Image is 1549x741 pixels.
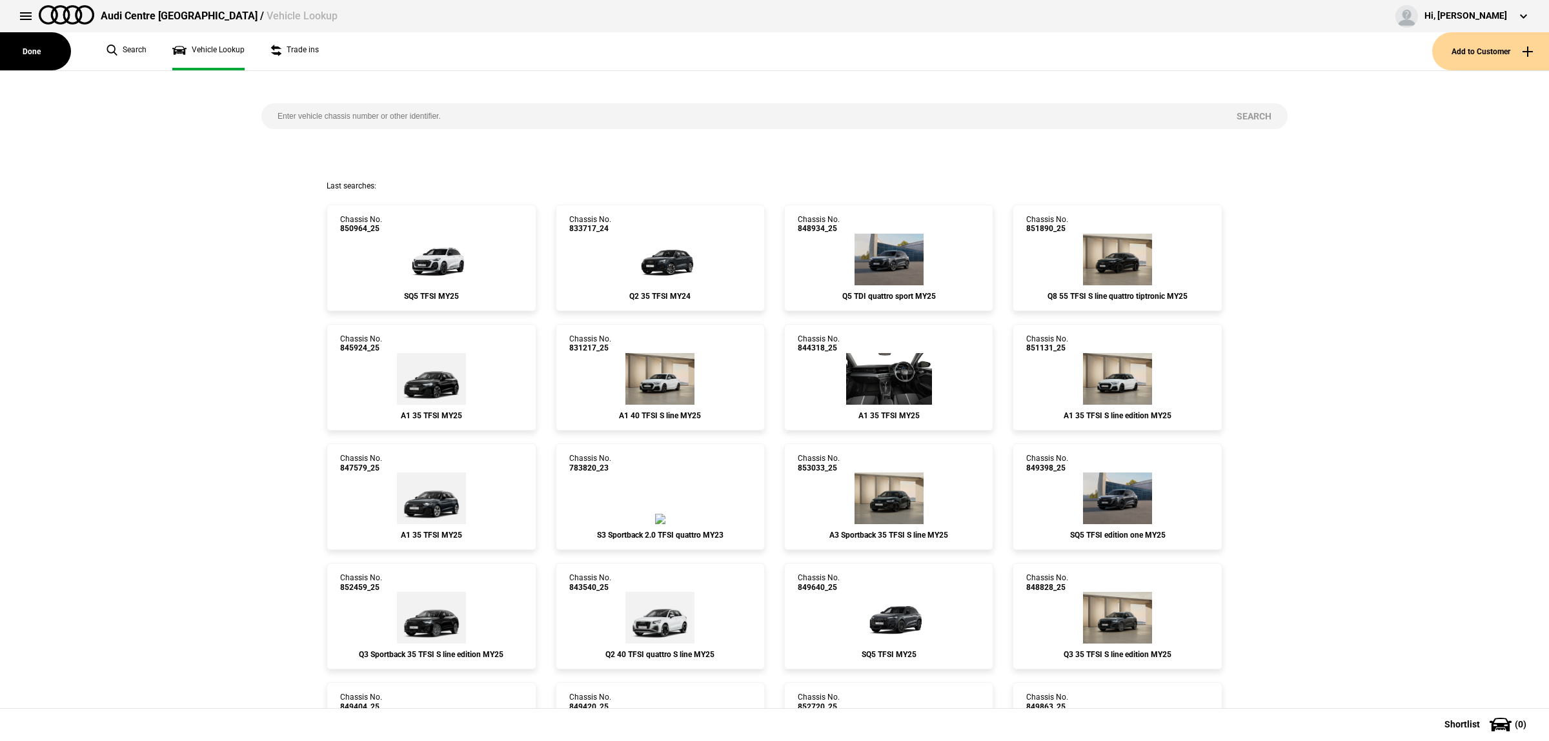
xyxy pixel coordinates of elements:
span: 783820_23 [569,463,611,472]
img: Audi_GBACHG_25_ZV_2Y0E_PS1_WA9_WBX_6H4_PX2_2Z7_6FB_C5Q_N2T_(Nadin:_2Z7_6FB_6H4_C43_C5Q_N2T_PS1_PX... [1083,353,1152,405]
img: audi.png [39,5,94,25]
span: 849640_25 [798,583,840,592]
span: 844318_25 [798,343,840,352]
span: 851890_25 [1026,224,1068,233]
div: Chassis No. [340,454,382,472]
span: 849863_25 [1026,702,1068,711]
span: 843540_25 [569,583,611,592]
div: Chassis No. [1026,573,1068,592]
img: Audi_GAGCGY_25_YM_2Y2Y_3FB_6H0_(Nadin:_3FB_6H0_C48)_ext.png [625,592,694,644]
span: 849404_25 [340,702,382,711]
div: SQ5 TFSI MY25 [798,650,980,659]
div: S3 Sportback 2.0 TFSI quattro MY23 [569,531,751,540]
span: 845924_25 [340,343,382,352]
div: Chassis No. [798,334,840,353]
a: Vehicle Lookup [172,32,245,70]
span: 852720_25 [798,702,840,711]
div: Q3 Sportback 35 TFSI S line edition MY25 [340,650,522,659]
div: Chassis No. [1026,334,1068,353]
div: Q8 55 TFSI S line quattro tiptronic MY25 [1026,292,1208,301]
span: 847579_25 [340,463,382,472]
span: 852459_25 [340,583,382,592]
div: Q2 40 TFSI quattro S line MY25 [569,650,751,659]
div: Chassis No. [569,215,611,234]
div: Chassis No. [569,334,611,353]
img: Audi_F3NCCX_25LE_FZ_0E0E_3FB_V72_WN8_X8C_(Nadin:_3FB_C62_V72_WN8)_ext.png [397,592,466,644]
input: Enter vehicle chassis number or other identifier. [261,103,1220,129]
div: Chassis No. [1026,454,1068,472]
div: A1 35 TFSI MY25 [798,411,980,420]
span: ( 0 ) [1515,720,1526,729]
img: Audi_GBAAHG_25_KR_2Y0E_6H4_6FB_(Nadin:_6FB_6H4_C41)_ext.png [846,353,932,405]
a: Search [106,32,147,70]
div: Chassis No. [340,693,382,711]
div: Chassis No. [569,693,611,711]
img: Audi_GBAAHG_25_KR_H10E_4A3_6H4_6FB_(Nadin:_4A3_6FB_6H4_C42)_ext.png [397,472,466,524]
span: 848828_25 [1026,583,1068,592]
span: 849398_25 [1026,463,1068,472]
img: Audi_GUBAUY_25S_GX_6Y6Y_WA9_PAH_WA7_5MB_6FJ_PQ7_WXC_PWL_PYH_F80_H65_(Nadin:_5MB_6FJ_C56_F80_H65_P... [855,234,924,285]
button: Add to Customer [1432,32,1549,70]
div: A1 35 TFSI MY25 [340,531,522,540]
div: Q3 35 TFSI S line edition MY25 [1026,650,1208,659]
div: Audi Centre [GEOGRAPHIC_DATA] / [101,9,338,23]
img: Audi_F3BCCX_25LE_FZ_6Y6Y_3S2_6FJ_V72_WN8_(Nadin:_3S2_6FJ_C62_V72_WN8)_ext.png [1083,592,1152,644]
img: Audi_GUBS5Y_25LE_GX_N7N7_PAH_6FJ_Y4T_(Nadin:_6FJ_C56_PAH_S9S_Y4T)_ext.png [1083,472,1152,524]
span: 851131_25 [1026,343,1068,352]
div: Chassis No. [569,573,611,592]
div: Chassis No. [798,693,840,711]
div: SQ5 TFSI edition one MY25 [1026,531,1208,540]
img: Audi_GUBS5Y_25S_GX_2Y2Y_PAH_WA2_6FJ_PQ7_PYH_PWO_53D_(Nadin:_53D_6FJ_C56_PAH_PQ7_PWO_PYH_WA2)_ext.png [392,234,470,285]
button: Shortlist(0) [1425,708,1549,740]
span: Shortlist [1444,720,1480,729]
div: Chassis No. [798,573,840,592]
span: 853033_25 [798,463,840,472]
div: Chassis No. [798,454,840,472]
div: Chassis No. [340,573,382,592]
img: Audi_8YFCYG_25_EI_0E0E_WBX_3FB_3L5_WXC_WXC-1_PWL_PY5_PYY_U35_(Nadin:_3FB_3L5_C56_PWL_PY5_PYY_U35_... [855,472,924,524]
div: Chassis No. [1026,215,1068,234]
div: Chassis No. [569,454,611,472]
div: SQ5 TFSI MY25 [340,292,522,301]
span: 850964_25 [340,224,382,233]
img: Audi_GAGBZG_24_YM_H1H1_MP_WA7C_3FB_4E7_(Nadin:_3FB_4E7_C42_C7M_PAI_PXC_WA7)_ext.png [622,234,699,285]
button: Search [1220,103,1288,129]
div: Chassis No. [340,215,382,234]
div: Q5 TDI quattro sport MY25 [798,292,980,301]
div: A1 35 TFSI MY25 [340,411,522,420]
img: Audi_GBACFG_25_ZV_2Y2Y_4ZD_N4M_(Nadin:_4ZD_C43_N4M)_ext.png [625,353,694,405]
img: Audi_4MT0X2_25_EI_0E0E_PAH_WC7_6FJ_F23_WC7-1_(Nadin:_6FJ_C96_F23_PAH_WC7)_ext.png [1083,234,1152,285]
img: Audi_8YAS3Y_23_AR_6Y6Y_C2T_3FB_4E6_4ZP_(Nadin:_3FB_4E6_4ZP_6FJ_C2T_C38_SA3)_ext.png [655,514,665,524]
span: Vehicle Lookup [267,10,338,22]
div: Chassis No. [798,215,840,234]
span: Last searches: [327,181,376,190]
div: Chassis No. [1026,693,1068,711]
div: A1 35 TFSI S line edition MY25 [1026,411,1208,420]
img: Audi_GBAAHG_25_ZV_0E0E_WXD_N4M_PS1_PX2_CV1_(Nadin:_C42_CV1_N4M_PS1_PX2_WXD)_ext.png [397,353,466,405]
div: Chassis No. [340,334,382,353]
span: 831217_25 [569,343,611,352]
div: Q2 35 TFSI MY24 [569,292,751,301]
a: Trade ins [270,32,319,70]
span: 848934_25 [798,224,840,233]
img: Audi_GUBS5Y_25S_GX_6Y6Y_PAH_5MK_WA2_6FJ_53A_PYH_PWO_(Nadin:_53A_5MK_6FJ_C56_PAH_PWO_PYH_WA2)_ext.png [850,592,927,644]
div: A3 Sportback 35 TFSI S line MY25 [798,531,980,540]
div: Hi, [PERSON_NAME] [1424,10,1507,23]
div: A1 40 TFSI S line MY25 [569,411,751,420]
span: 833717_24 [569,224,611,233]
span: 849420_25 [569,702,611,711]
